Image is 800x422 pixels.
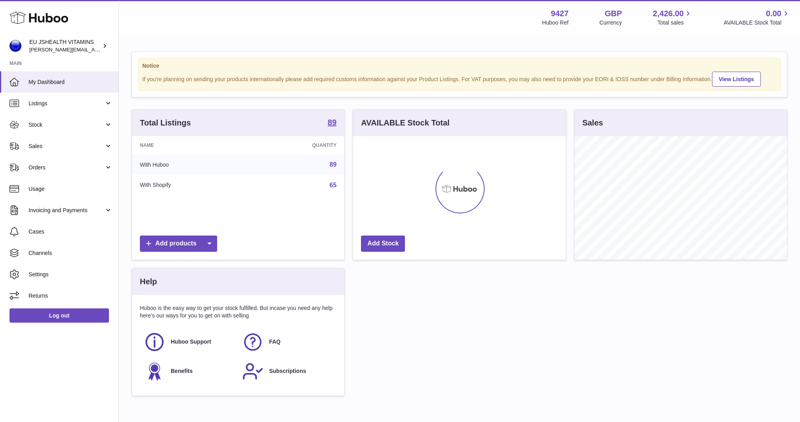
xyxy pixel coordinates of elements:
[29,249,113,257] span: Channels
[171,338,211,346] span: Huboo Support
[242,331,332,353] a: FAQ
[144,361,234,382] a: Benefits
[29,38,101,53] div: EU JSHEALTH VITAMINS
[246,136,344,154] th: Quantity
[330,161,337,168] a: 89
[144,331,234,353] a: Huboo Support
[142,62,777,70] strong: Notice
[132,154,246,175] td: With Huboo
[132,136,246,154] th: Name
[551,8,569,19] strong: 9427
[712,72,761,87] a: View Listings
[605,8,622,19] strong: GBP
[269,338,281,346] span: FAQ
[29,228,113,236] span: Cases
[542,19,569,27] div: Huboo Ref
[724,19,790,27] span: AVAILABLE Stock Total
[653,8,684,19] span: 2,426.00
[582,118,603,128] h3: Sales
[132,175,246,196] td: With Shopify
[29,164,104,171] span: Orders
[269,367,306,375] span: Subscriptions
[29,271,113,278] span: Settings
[328,118,336,126] strong: 89
[171,367,193,375] span: Benefits
[140,236,217,252] a: Add products
[29,185,113,193] span: Usage
[140,304,336,319] p: Huboo is the easy way to get your stock fulfilled. But incase you need any help here's our ways f...
[653,8,693,27] a: 2,426.00 Total sales
[600,19,622,27] div: Currency
[29,143,104,150] span: Sales
[10,40,21,52] img: laura@jessicasepel.com
[29,46,159,53] span: [PERSON_NAME][EMAIL_ADDRESS][DOMAIN_NAME]
[330,182,337,188] a: 65
[29,292,113,300] span: Returns
[29,100,104,107] span: Listings
[142,70,777,87] div: If you're planning on sending your products internationally please add required customs informati...
[361,118,449,128] h3: AVAILABLE Stock Total
[242,361,332,382] a: Subscriptions
[361,236,405,252] a: Add Stock
[10,308,109,323] a: Log out
[29,207,104,214] span: Invoicing and Payments
[328,118,336,128] a: 89
[657,19,693,27] span: Total sales
[140,276,157,287] h3: Help
[29,121,104,129] span: Stock
[724,8,790,27] a: 0.00 AVAILABLE Stock Total
[29,78,113,86] span: My Dashboard
[140,118,191,128] h3: Total Listings
[766,8,781,19] span: 0.00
